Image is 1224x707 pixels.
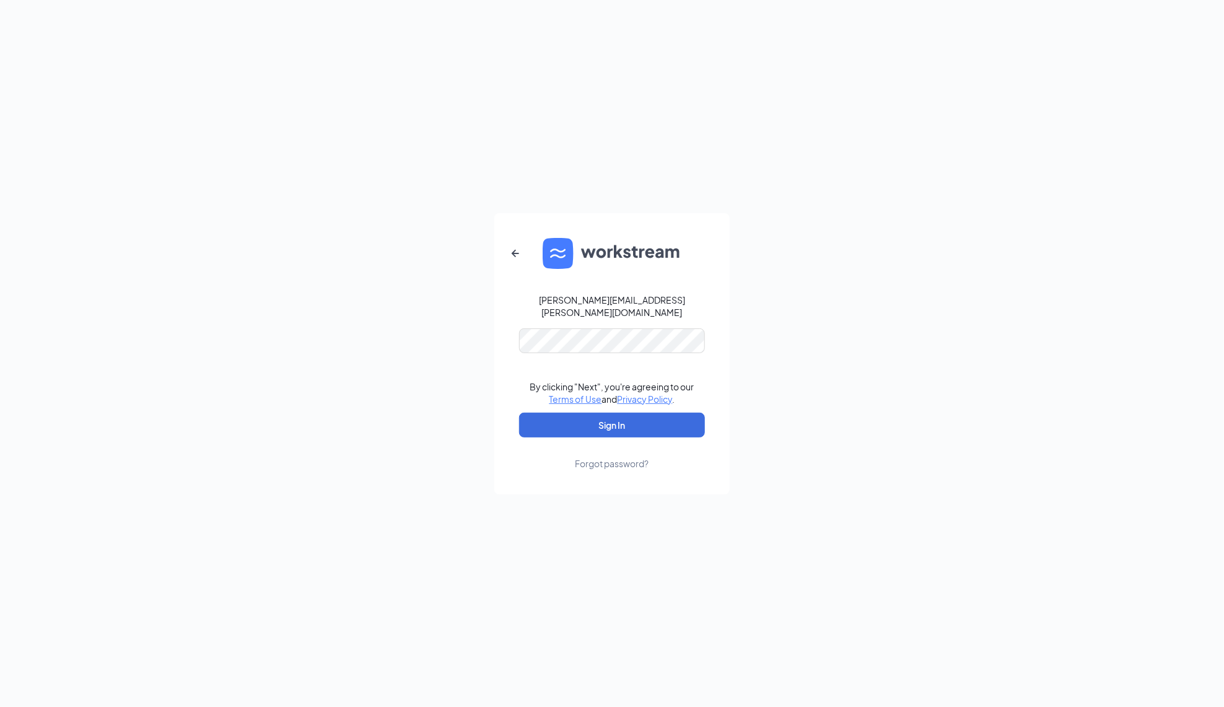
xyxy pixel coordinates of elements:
img: WS logo and Workstream text [543,238,681,269]
button: Sign In [519,413,705,437]
div: Forgot password? [575,457,649,470]
div: By clicking "Next", you're agreeing to our and . [530,380,694,405]
a: Terms of Use [549,393,602,405]
a: Privacy Policy [618,393,673,405]
a: Forgot password? [575,437,649,470]
button: ArrowLeftNew [501,239,530,268]
div: [PERSON_NAME][EMAIL_ADDRESS][PERSON_NAME][DOMAIN_NAME] [519,294,705,318]
svg: ArrowLeftNew [508,246,523,261]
